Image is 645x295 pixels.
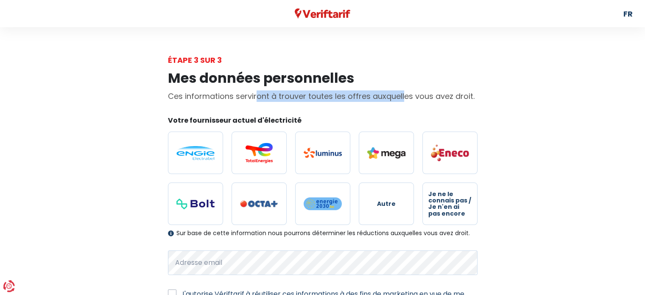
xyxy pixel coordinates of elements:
[367,147,405,159] img: Mega
[304,148,342,158] img: Luminus
[377,201,396,207] span: Autre
[431,144,469,162] img: Eneco
[428,191,472,217] span: Je ne le connais pas / Je n'en ai pas encore
[168,54,477,66] div: Étape 3 sur 3
[168,90,477,102] p: Ces informations serviront à trouver toutes les offres auxquelles vous avez droit.
[240,200,278,208] img: Octa+
[168,70,477,86] h1: Mes données personnelles
[176,199,215,209] img: Bolt
[168,115,477,129] legend: Votre fournisseur actuel d'électricité
[304,197,342,211] img: Energie2030
[168,230,477,237] div: Sur base de cette information nous pourrons déterminer les réductions auxquelles vous avez droit.
[176,146,215,160] img: Engie / Electrabel
[240,143,278,163] img: Total Energies / Lampiris
[295,8,350,19] img: Veriftarif logo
